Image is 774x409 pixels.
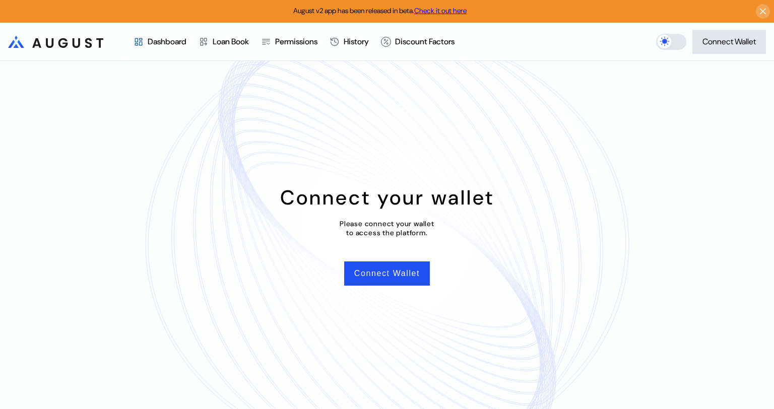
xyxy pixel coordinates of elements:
[344,36,369,47] div: History
[148,36,186,47] div: Dashboard
[192,23,255,60] a: Loan Book
[293,6,467,15] span: August v2 app has been released in beta.
[692,30,766,54] button: Connect Wallet
[340,219,434,237] div: Please connect your wallet to access the platform.
[395,36,455,47] div: Discount Factors
[702,36,756,47] div: Connect Wallet
[127,23,192,60] a: Dashboard
[275,36,317,47] div: Permissions
[414,6,467,15] a: Check it out here
[280,184,494,211] div: Connect your wallet
[324,23,375,60] a: History
[213,36,249,47] div: Loan Book
[375,23,461,60] a: Discount Factors
[255,23,324,60] a: Permissions
[344,261,430,286] button: Connect Wallet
